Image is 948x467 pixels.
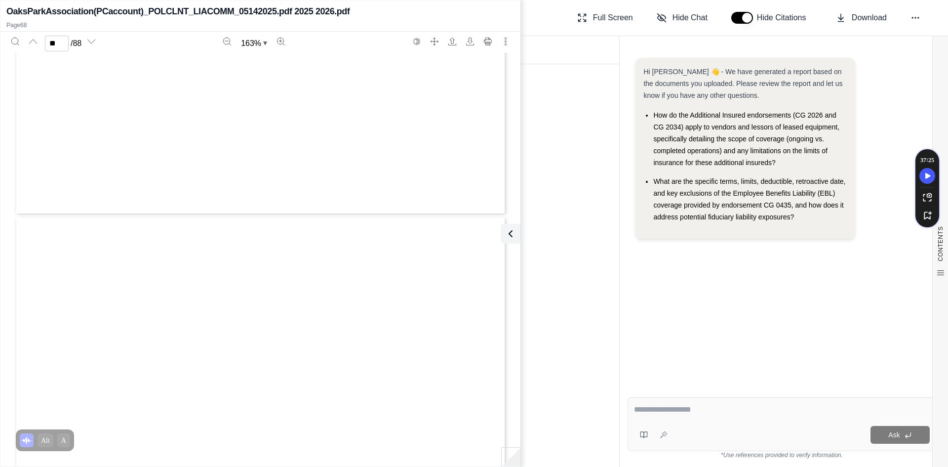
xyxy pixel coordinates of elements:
button: Download [462,34,478,49]
button: Search [7,34,23,49]
button: Hide Chat [653,8,711,28]
span: What are the specific terms, limits, deductible, retroactive date, and key exclusions of the Empl... [653,177,845,221]
button: Zoom out [219,34,235,49]
button: Zoom in [273,34,289,49]
button: Next page [83,34,99,49]
button: Open file [444,34,460,49]
button: Download [832,8,891,28]
p: Page 68 [6,21,514,29]
button: Ask [870,426,930,444]
span: / 88 [71,38,81,49]
input: Enter a page number [45,36,69,51]
button: More actions [498,34,513,49]
button: Previous page [25,34,41,49]
span: Hide Chat [672,12,708,24]
span: Hide Citations [757,12,812,24]
span: Hi [PERSON_NAME] 👋 - We have generated a report based on the documents you uploaded. Please revie... [643,68,842,99]
span: CONTENTS [937,226,945,261]
span: 163 % [241,38,261,49]
button: Print [480,34,496,49]
button: Full screen [427,34,442,49]
span: Full Screen [593,12,633,24]
button: Zoom document [237,36,271,51]
span: Ask [888,431,900,439]
h2: OaksParkAssociation(PCaccount)_POLCLNT_LIACOMM_05142025.pdf 2025 2026.pdf [6,4,350,18]
span: Download [852,12,887,24]
button: Switch to the dark theme [409,34,425,49]
span: How do the Additional Insured endorsements (CG 2026 and CG 2034) apply to vendors and lessors of ... [653,111,839,167]
button: Full Screen [573,8,637,28]
div: *Use references provided to verify information. [628,451,936,459]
